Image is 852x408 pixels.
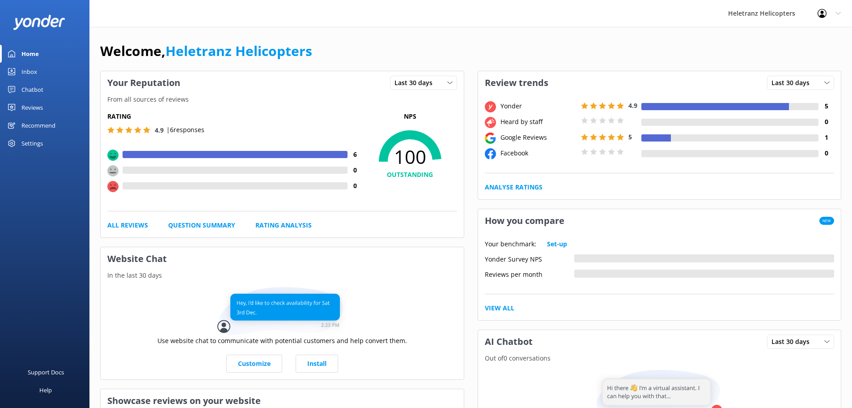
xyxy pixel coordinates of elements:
[498,117,579,127] div: Heard by staff
[628,133,632,141] span: 5
[155,126,164,134] span: 4.9
[296,355,338,373] a: Install
[21,45,39,63] div: Home
[21,99,43,116] div: Reviews
[100,40,312,62] h1: Welcome,
[21,116,55,134] div: Recommend
[498,148,579,158] div: Facebook
[547,239,567,249] a: Set-up
[157,336,407,346] p: Use website chat to communicate with potential customers and help convert them.
[21,81,43,99] div: Chatbot
[166,125,204,135] p: | 6 responses
[348,150,363,159] h4: 6
[217,287,347,336] img: conversation...
[485,303,514,313] a: View All
[348,181,363,191] h4: 0
[478,71,555,94] h3: Review trends
[628,101,637,110] span: 4.9
[107,112,363,121] h5: Rating
[107,220,148,230] a: All Reviews
[363,170,457,180] h4: OUTSTANDING
[485,270,574,278] div: Reviews per month
[101,271,464,280] p: In the last 30 days
[478,353,841,363] p: Out of 0 conversations
[394,78,438,88] span: Last 30 days
[101,247,464,271] h3: Website Chat
[28,363,64,381] div: Support Docs
[21,134,43,152] div: Settings
[165,42,312,60] a: Heletranz Helicopters
[39,381,52,399] div: Help
[771,78,815,88] span: Last 30 days
[255,220,312,230] a: Rating Analysis
[498,101,579,111] div: Yonder
[818,133,834,142] h4: 1
[819,217,834,225] span: New
[478,330,539,353] h3: AI Chatbot
[485,239,536,249] p: Your benchmark:
[818,101,834,111] h4: 5
[818,117,834,127] h4: 0
[13,15,65,30] img: yonder-white-logo.png
[348,165,363,175] h4: 0
[485,254,574,262] div: Yonder Survey NPS
[818,148,834,158] h4: 0
[363,146,457,168] span: 100
[101,71,187,94] h3: Your Reputation
[363,112,457,121] p: NPS
[226,355,282,373] a: Customize
[498,133,579,142] div: Google Reviews
[168,220,235,230] a: Question Summary
[771,337,815,347] span: Last 30 days
[101,94,464,104] p: From all sources of reviews
[485,182,543,192] a: Analyse Ratings
[478,209,571,232] h3: How you compare
[21,63,37,81] div: Inbox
